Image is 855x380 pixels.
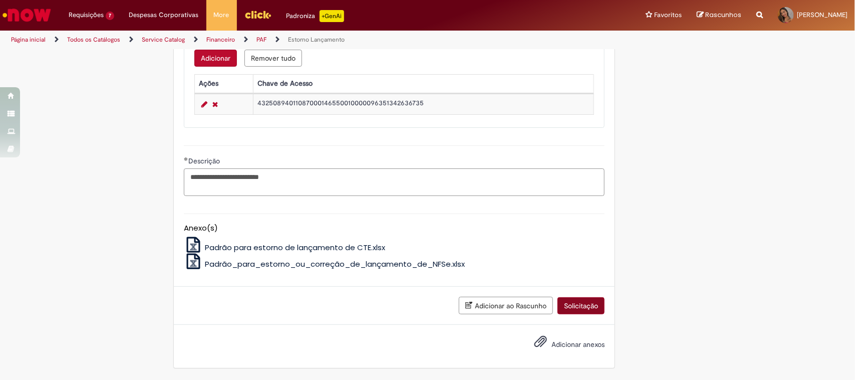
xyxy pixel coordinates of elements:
[206,36,235,44] a: Financeiro
[244,7,271,22] img: click_logo_yellow_360x200.png
[287,10,344,22] div: Padroniza
[184,242,385,253] a: Padrão para estorno de lançamento de CTE.xlsx
[320,10,344,22] p: +GenAi
[551,340,605,349] span: Adicionar anexos
[1,5,53,25] img: ServiceNow
[459,297,553,314] button: Adicionar ao Rascunho
[205,259,465,269] span: Padrão_para_estorno_ou_correção_de_lançamento_de_NFSe.xlsx
[210,98,220,110] a: Remover linha 1
[188,156,222,165] span: Descrição
[67,36,120,44] a: Todos os Catálogos
[184,259,465,269] a: Padrão_para_estorno_ou_correção_de_lançamento_de_NFSe.xlsx
[199,98,210,110] a: Editar Linha 1
[256,36,266,44] a: PAF
[288,36,345,44] a: Estorno Lançamento
[195,75,253,93] th: Ações
[8,31,562,49] ul: Trilhas de página
[705,10,741,20] span: Rascunhos
[129,10,199,20] span: Despesas Corporativas
[253,75,594,93] th: Chave de Acesso
[697,11,741,20] a: Rascunhos
[106,12,114,20] span: 7
[797,11,847,19] span: [PERSON_NAME]
[11,36,46,44] a: Página inicial
[214,10,229,20] span: More
[253,94,594,115] td: 43250894011087000146550010000096351342636735
[557,297,605,314] button: Solicitação
[205,242,385,253] span: Padrão para estorno de lançamento de CTE.xlsx
[184,224,605,233] h5: Anexo(s)
[531,332,549,355] button: Adicionar anexos
[142,36,185,44] a: Service Catalog
[69,10,104,20] span: Requisições
[184,168,605,196] textarea: Descrição
[194,50,237,67] button: Add a row for Chave de Acesso
[184,157,188,161] span: Obrigatório Preenchido
[654,10,682,20] span: Favoritos
[244,50,302,67] button: Remove all rows for Chave de Acesso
